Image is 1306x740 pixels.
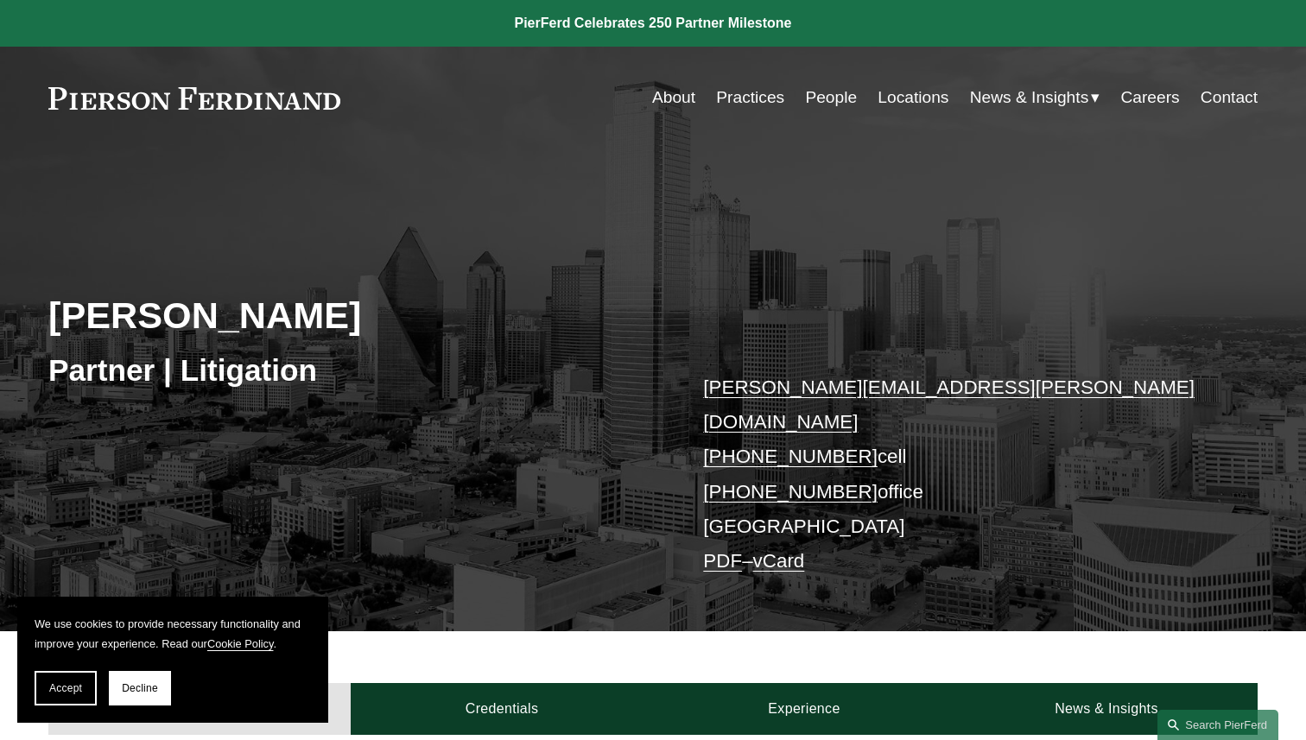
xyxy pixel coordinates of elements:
section: Cookie banner [17,597,328,723]
a: Contact [1201,81,1258,114]
a: [PHONE_NUMBER] [703,481,878,503]
a: Credentials [351,683,653,735]
a: [PERSON_NAME][EMAIL_ADDRESS][PERSON_NAME][DOMAIN_NAME] [703,376,1195,433]
a: About [652,81,695,114]
a: Practices [716,81,784,114]
a: People [805,81,857,114]
span: Accept [49,682,82,694]
a: News & Insights [955,683,1258,735]
a: Cookie Policy [207,637,274,650]
p: cell office [GEOGRAPHIC_DATA] – [703,370,1207,579]
a: Search this site [1157,710,1278,740]
a: Locations [878,81,948,114]
a: vCard [753,550,805,572]
h3: Partner | Litigation [48,351,653,389]
a: folder dropdown [970,81,1100,114]
button: Decline [109,671,171,705]
p: We use cookies to provide necessary functionality and improve your experience. Read our . [35,614,311,654]
a: PDF [703,550,742,572]
a: [PHONE_NUMBER] [703,446,878,467]
span: Decline [122,682,158,694]
a: Experience [653,683,955,735]
button: Accept [35,671,97,705]
a: Careers [1120,81,1179,114]
span: News & Insights [970,83,1089,113]
h2: [PERSON_NAME] [48,293,653,338]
